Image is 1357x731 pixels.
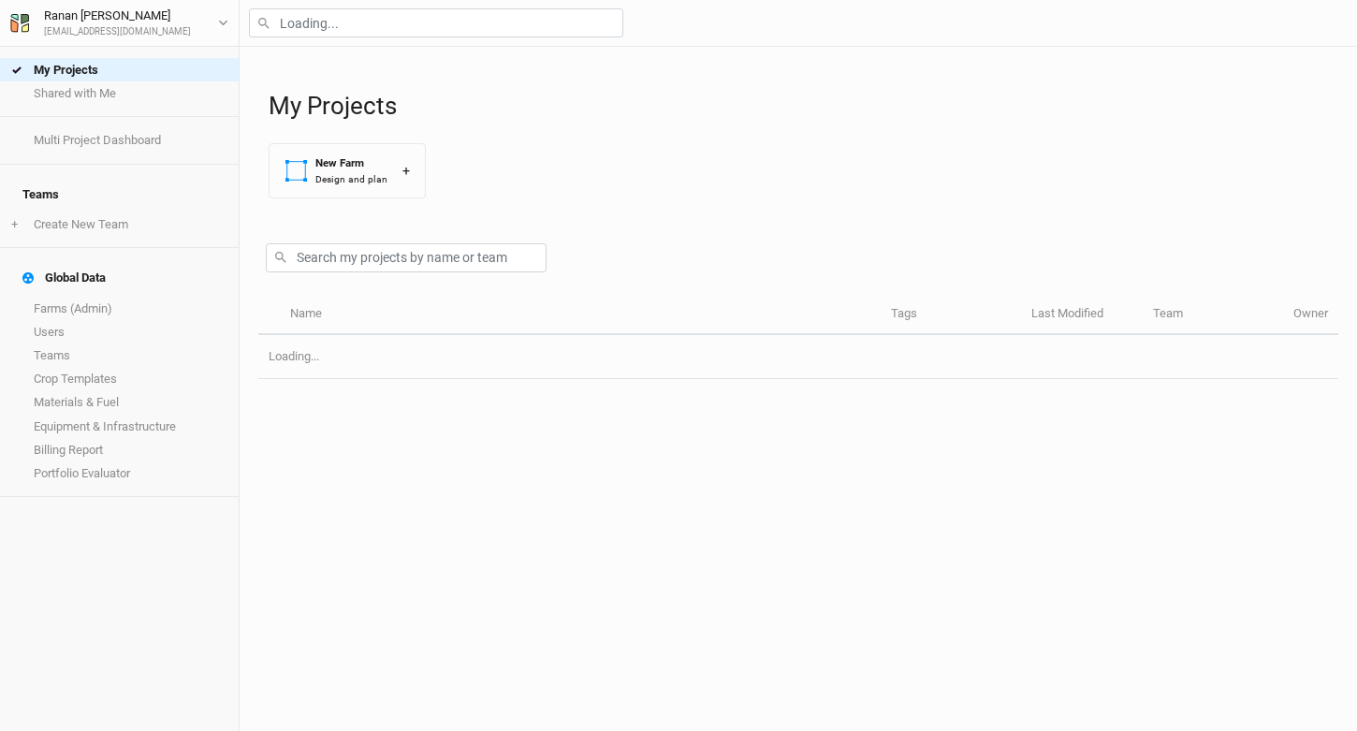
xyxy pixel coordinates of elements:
td: Loading... [258,335,1338,379]
div: [EMAIL_ADDRESS][DOMAIN_NAME] [44,25,191,39]
div: Global Data [22,270,106,285]
th: Tags [881,295,1021,335]
th: Owner [1283,295,1338,335]
div: + [402,161,410,181]
input: Search my projects by name or team [266,243,547,272]
th: Name [279,295,880,335]
span: + [11,217,18,232]
div: New Farm [315,155,387,171]
div: Ranan [PERSON_NAME] [44,7,191,25]
th: Last Modified [1021,295,1143,335]
h1: My Projects [269,92,1338,121]
button: Ranan [PERSON_NAME][EMAIL_ADDRESS][DOMAIN_NAME] [9,6,229,39]
h4: Teams [11,176,227,213]
div: Design and plan [315,172,387,186]
input: Loading... [249,8,623,37]
th: Team [1143,295,1283,335]
button: New FarmDesign and plan+ [269,143,426,198]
